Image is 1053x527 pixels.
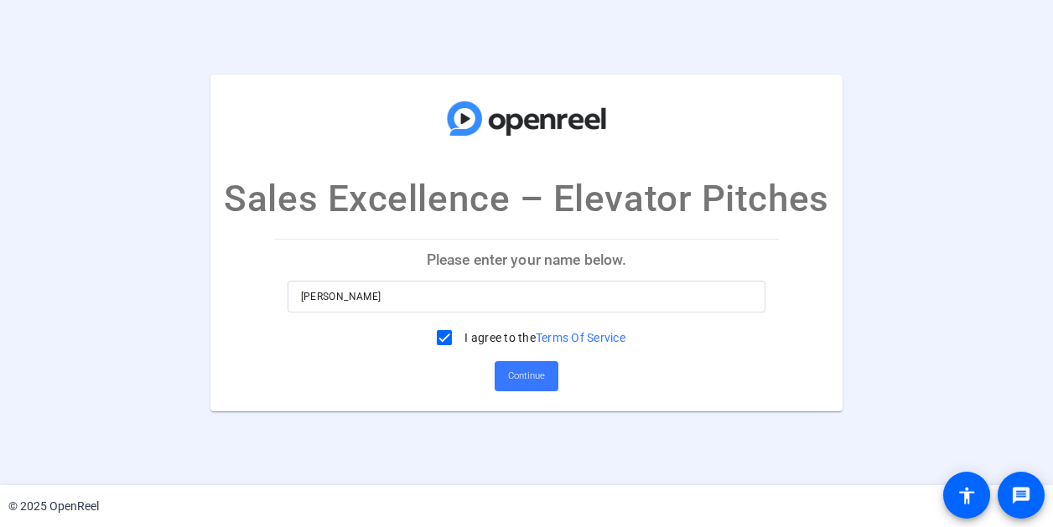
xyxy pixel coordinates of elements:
img: company-logo [443,90,610,146]
span: Continue [508,364,545,389]
a: Terms Of Service [536,331,625,344]
input: Enter your name [301,287,753,307]
p: Please enter your name below. [274,240,780,280]
button: Continue [495,361,558,391]
label: I agree to the [461,329,625,346]
mat-icon: accessibility [957,485,977,505]
p: Sales Excellence – Elevator Pitches [224,171,828,226]
mat-icon: message [1011,485,1031,505]
div: © 2025 OpenReel [8,498,99,515]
